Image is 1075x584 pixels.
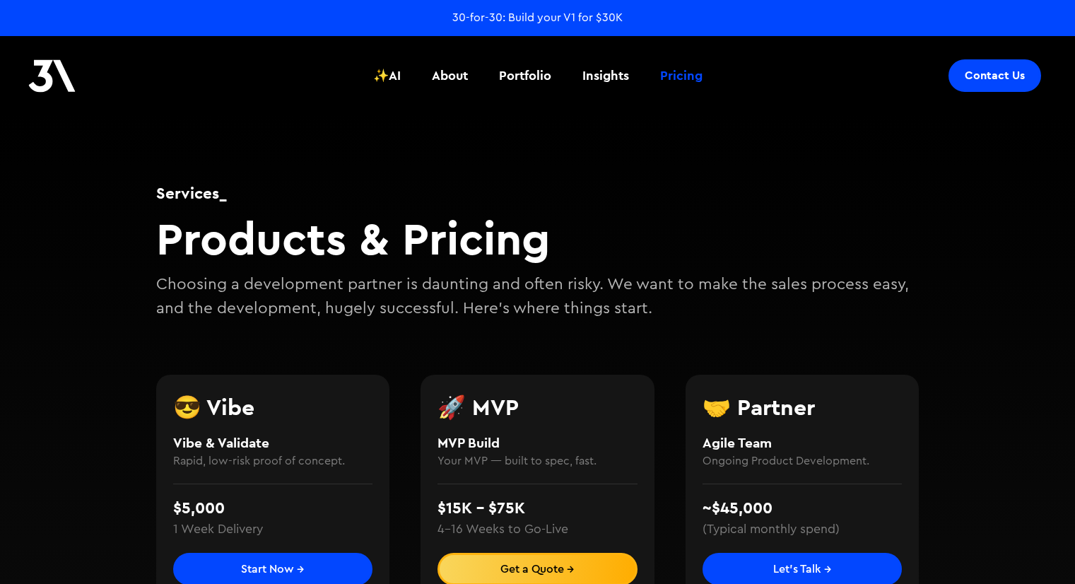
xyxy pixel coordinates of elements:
div: (Typical monthly spend) [703,520,840,539]
h3: 😎 Vibe [173,396,373,419]
h1: Services_ [156,182,920,204]
div: Contact Us [965,69,1025,83]
h4: Vibe & Validate [173,433,373,453]
div: ~$45,000 [703,496,773,520]
div: Portfolio [499,66,551,85]
strong: $15K - $75K [437,498,525,518]
a: Portfolio [490,49,560,102]
p: Choosing a development partner is daunting and often risky. We want to make the sales process eas... [156,273,920,320]
a: ✨AI [365,49,409,102]
div: 1 Week Delivery [173,520,263,539]
div: Pricing [660,66,703,85]
a: 30-for-30: Build your V1 for $30K [452,10,623,25]
h2: Products & Pricing [156,211,920,266]
h4: MVP Build [437,433,638,453]
a: About [423,49,476,102]
a: Insights [574,49,638,102]
div: 4–16 Weeks to Go-Live [437,520,568,539]
div: ✨AI [373,66,401,85]
div: About [432,66,468,85]
a: Contact Us [948,59,1041,92]
h4: Rapid, low-risk proof of concept. [173,452,373,469]
h3: 🚀 MVP [437,396,638,419]
h4: Ongoing Product Development. [703,452,903,469]
div: Insights [582,66,629,85]
h3: 🤝 Partner [703,396,903,419]
a: Pricing [652,49,711,102]
h4: Your MVP — built to spec, fast. [437,452,638,469]
div: $5,000 [173,496,225,520]
h4: Agile Team [703,433,903,453]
